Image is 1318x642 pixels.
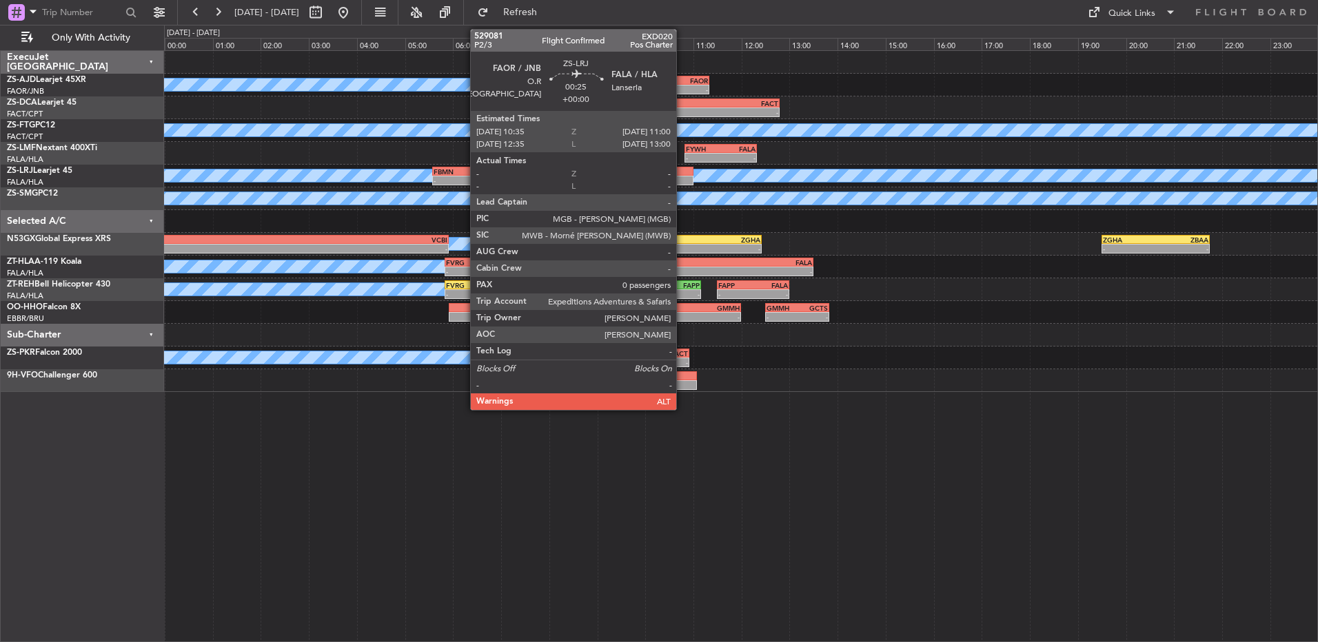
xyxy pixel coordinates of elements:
[582,176,623,185] div: -
[7,132,43,142] a: FACT/CPT
[559,76,592,85] div: FBMN
[1103,236,1156,244] div: ZGHA
[7,349,82,357] a: ZS-PKRFalcon 2000
[1174,38,1222,50] div: 21:00
[789,38,838,50] div: 13:00
[7,167,72,175] a: ZS-LRJLearjet 45
[631,304,740,312] div: GMMH
[7,76,36,84] span: ZS-AJD
[598,349,643,358] div: FALE
[453,38,501,50] div: 06:00
[7,121,55,130] a: ZS-FTGPC12
[593,190,636,198] div: HV
[1081,1,1183,23] button: Quick Links
[446,290,493,298] div: -
[491,8,549,17] span: Refresh
[982,38,1030,50] div: 17:00
[7,349,35,357] span: ZS-PKR
[518,145,551,153] div: FBMN
[7,144,97,152] a: ZS-LMFNextant 400XTi
[559,85,592,94] div: -
[234,6,299,19] span: [DATE] - [DATE]
[721,154,756,162] div: -
[934,38,982,50] div: 16:00
[1222,38,1270,50] div: 22:00
[625,154,651,162] div: -
[753,281,788,289] div: FALA
[642,76,675,85] div: FBMN
[7,258,81,266] a: ZT-HLAA-119 Koala
[469,167,504,176] div: FVRG
[582,167,623,176] div: FAOR
[1030,38,1078,50] div: 18:00
[522,313,631,321] div: -
[405,38,454,50] div: 05:00
[598,38,646,50] div: 09:00
[261,38,309,50] div: 02:00
[1108,7,1155,21] div: Quick Links
[15,27,150,49] button: Only With Activity
[7,291,43,301] a: FALA/HLA
[434,167,469,176] div: FBMN
[642,85,675,94] div: -
[446,258,505,267] div: FVRG
[7,258,34,266] span: ZT-HLA
[590,290,645,298] div: -
[542,167,582,176] div: FVRG
[686,145,721,153] div: FYWH
[590,281,645,289] div: FVJN
[494,236,627,244] div: VCBI
[42,2,121,23] input: Trip Number
[550,199,593,207] div: -
[7,371,38,380] span: 9H-VFO
[675,76,708,85] div: FAOR
[614,258,713,267] div: FVJN
[469,176,504,185] div: -
[686,154,721,162] div: -
[485,145,518,153] div: FALA
[7,76,86,84] a: ZS-AJDLearjet 45XR
[7,303,43,311] span: OO-HHO
[493,281,540,289] div: FVJN
[544,99,586,107] div: FAKN
[446,281,493,289] div: FVRG
[631,313,740,321] div: -
[434,176,469,185] div: -
[502,108,544,116] div: -
[7,371,97,380] a: 9H-VFOChallenger 600
[718,290,753,298] div: -
[7,313,44,324] a: EBBR/BRU
[471,1,554,23] button: Refresh
[165,38,213,50] div: 00:00
[598,145,625,153] div: FBMN
[505,267,563,276] div: -
[718,281,753,289] div: FAPP
[544,108,586,116] div: -
[716,99,778,107] div: FACT
[309,38,357,50] div: 03:00
[797,304,828,312] div: GCTS
[7,99,37,107] span: ZS-DCA
[614,267,713,276] div: -
[7,121,35,130] span: ZS-FTG
[654,99,716,107] div: FAKN
[7,177,43,187] a: FALA/HLA
[7,154,43,165] a: FALA/HLA
[501,38,549,50] div: 07:00
[7,280,34,289] span: ZT-REH
[7,268,43,278] a: FALA/HLA
[716,108,778,116] div: -
[502,99,544,107] div: FACT
[645,38,693,50] div: 10:00
[838,38,886,50] div: 14:00
[675,85,708,94] div: -
[7,167,33,175] span: ZS-LRJ
[542,176,582,185] div: -
[593,199,636,207] div: -
[494,245,627,253] div: -
[446,267,505,276] div: -
[645,290,700,298] div: -
[7,303,81,311] a: OO-HHOFalcon 8X
[598,154,625,162] div: -
[550,190,593,198] div: FBMN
